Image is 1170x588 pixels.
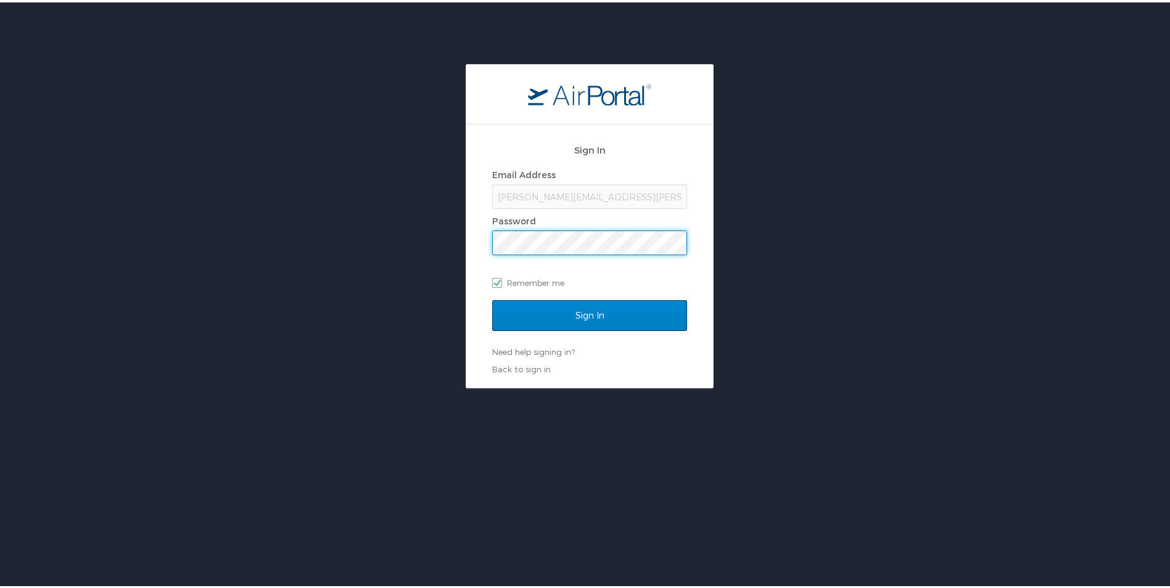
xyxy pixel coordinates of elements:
a: Back to sign in [492,362,551,372]
label: Email Address [492,167,556,178]
img: logo [528,81,651,103]
h2: Sign In [492,141,687,155]
input: Sign In [492,298,687,329]
label: Password [492,213,536,224]
label: Remember me [492,271,687,290]
a: Need help signing in? [492,345,575,354]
